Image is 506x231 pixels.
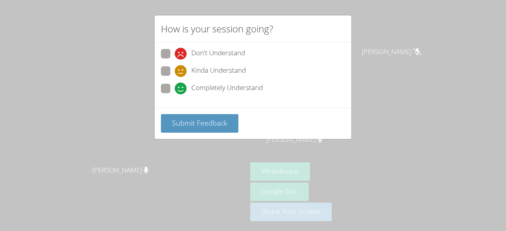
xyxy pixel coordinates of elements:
[161,114,238,133] button: Submit Feedback
[161,22,273,36] h2: How is your session going?
[191,65,246,77] span: Kinda Understand
[191,83,263,94] span: Completely Understand
[191,48,245,60] span: Don't Understand
[172,118,227,128] span: Submit Feedback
